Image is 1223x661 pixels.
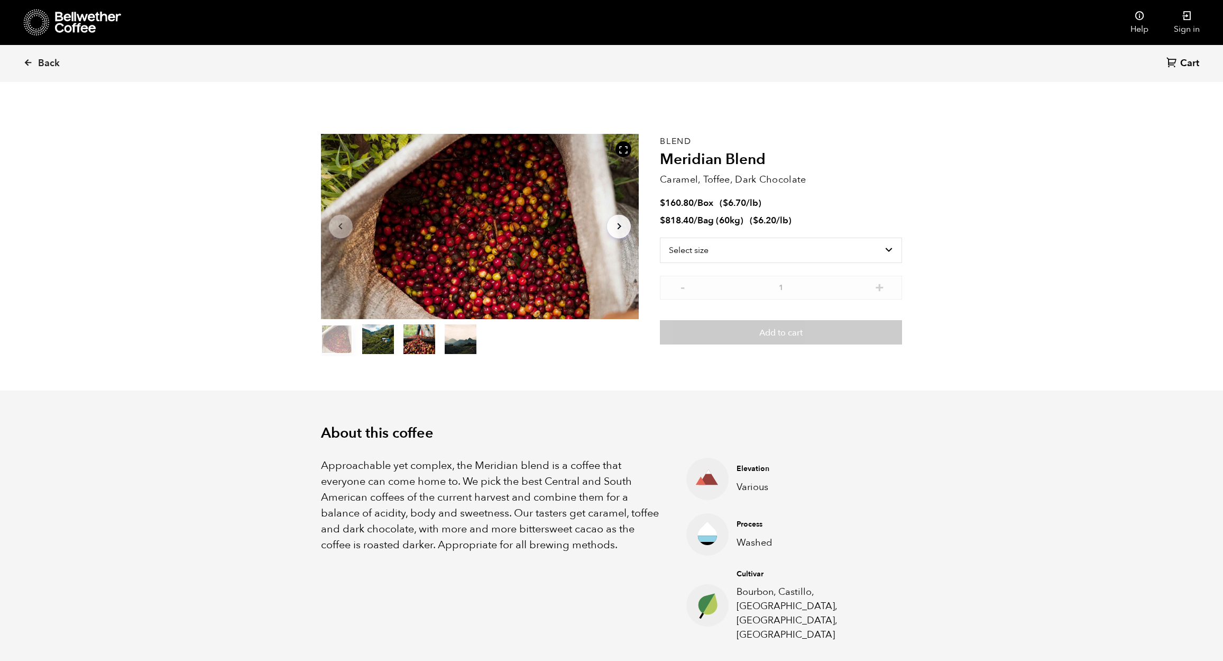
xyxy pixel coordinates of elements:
span: /lb [776,214,788,227]
bdi: 6.20 [753,214,776,227]
span: $ [660,214,665,227]
span: ( ) [720,197,761,209]
p: Caramel, Toffee, Dark Chocolate [660,173,902,187]
span: Back [38,57,60,70]
span: / [694,197,697,209]
h2: Meridian Blend [660,151,902,169]
span: $ [753,214,758,227]
h4: Elevation [737,464,886,474]
p: Bourbon, Castillo, [GEOGRAPHIC_DATA], [GEOGRAPHIC_DATA], [GEOGRAPHIC_DATA] [737,585,886,642]
button: - [676,281,689,292]
bdi: 6.70 [723,197,746,209]
p: Washed [737,536,886,550]
span: Bag (60kg) [697,214,743,227]
p: Various [737,480,886,494]
h2: About this coffee [321,425,903,442]
span: ( ) [750,214,792,227]
span: Box [697,197,713,209]
span: $ [660,197,665,209]
bdi: 160.80 [660,197,694,209]
span: $ [723,197,728,209]
bdi: 818.40 [660,214,694,227]
h4: Process [737,519,886,530]
span: Cart [1180,57,1199,70]
span: /lb [746,197,758,209]
h4: Cultivar [737,569,886,579]
button: Add to cart [660,320,902,345]
a: Cart [1166,57,1202,71]
button: + [873,281,886,292]
p: Approachable yet complex, the Meridian blend is a coffee that everyone can come home to. We pick ... [321,458,660,553]
span: / [694,214,697,227]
